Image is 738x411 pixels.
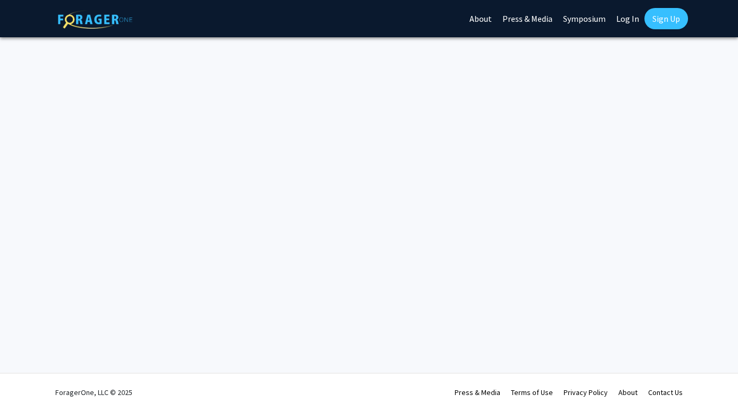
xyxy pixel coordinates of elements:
a: About [618,388,638,397]
a: Press & Media [455,388,500,397]
a: Privacy Policy [564,388,608,397]
a: Sign Up [644,8,688,29]
div: ForagerOne, LLC © 2025 [55,374,132,411]
a: Contact Us [648,388,683,397]
img: ForagerOne Logo [58,10,132,29]
a: Terms of Use [511,388,553,397]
